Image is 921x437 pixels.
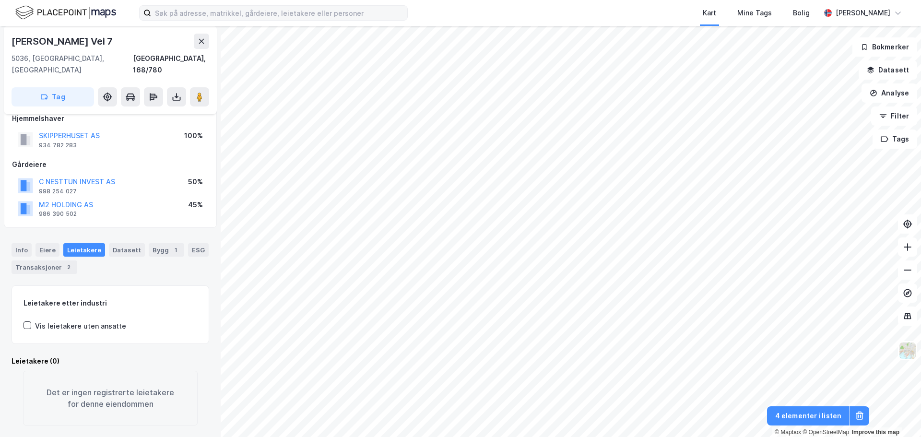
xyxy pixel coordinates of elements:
[184,130,203,142] div: 100%
[703,7,716,19] div: Kart
[737,7,772,19] div: Mine Tags
[873,130,917,149] button: Tags
[852,37,917,57] button: Bokmerker
[871,106,917,126] button: Filter
[35,243,59,257] div: Eiere
[188,176,203,188] div: 50%
[39,210,77,218] div: 986 390 502
[767,406,850,425] button: 4 elementer i listen
[898,342,917,360] img: Z
[63,243,105,257] div: Leietakere
[188,199,203,211] div: 45%
[39,142,77,149] div: 934 782 283
[12,243,32,257] div: Info
[35,320,126,332] div: Vis leietakere uten ansatte
[862,83,917,103] button: Analyse
[149,243,184,257] div: Bygg
[836,7,890,19] div: [PERSON_NAME]
[852,429,899,436] a: Improve this map
[873,391,921,437] div: Kontrollprogram for chat
[873,391,921,437] iframe: Chat Widget
[793,7,810,19] div: Bolig
[23,371,198,425] div: Det er ingen registrerte leietakere for denne eiendommen
[15,4,116,21] img: logo.f888ab2527a4732fd821a326f86c7f29.svg
[109,243,145,257] div: Datasett
[12,260,77,274] div: Transaksjoner
[39,188,77,195] div: 998 254 027
[24,297,197,309] div: Leietakere etter industri
[151,6,407,20] input: Søk på adresse, matrikkel, gårdeiere, leietakere eller personer
[859,60,917,80] button: Datasett
[64,262,73,272] div: 2
[12,355,209,367] div: Leietakere (0)
[803,429,849,436] a: OpenStreetMap
[12,34,115,49] div: [PERSON_NAME] Vei 7
[12,87,94,106] button: Tag
[171,245,180,255] div: 1
[12,113,209,124] div: Hjemmelshaver
[133,53,209,76] div: [GEOGRAPHIC_DATA], 168/780
[12,159,209,170] div: Gårdeiere
[775,429,801,436] a: Mapbox
[188,243,209,257] div: ESG
[12,53,133,76] div: 5036, [GEOGRAPHIC_DATA], [GEOGRAPHIC_DATA]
